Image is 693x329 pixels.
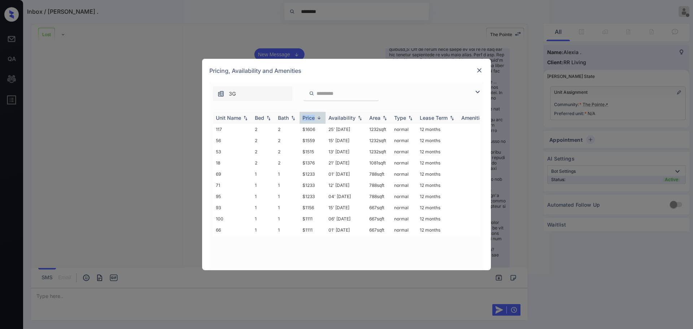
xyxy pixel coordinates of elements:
[213,135,252,146] td: 56
[326,224,366,236] td: 01' [DATE]
[417,135,458,146] td: 12 months
[252,191,275,202] td: 1
[366,157,391,168] td: 1081 sqft
[300,124,326,135] td: $1606
[265,115,272,120] img: sorting
[315,115,323,120] img: sorting
[366,168,391,180] td: 788 sqft
[326,191,366,202] td: 04' [DATE]
[366,146,391,157] td: 1232 sqft
[326,124,366,135] td: 25' [DATE]
[366,213,391,224] td: 667 sqft
[391,191,417,202] td: normal
[326,168,366,180] td: 01' [DATE]
[213,191,252,202] td: 95
[366,224,391,236] td: 667 sqft
[417,124,458,135] td: 12 months
[300,180,326,191] td: $1233
[391,213,417,224] td: normal
[202,59,491,83] div: Pricing, Availability and Amenities
[213,146,252,157] td: 53
[326,202,366,213] td: 15' [DATE]
[391,135,417,146] td: normal
[252,168,275,180] td: 1
[275,191,300,202] td: 1
[217,90,225,97] img: icon-zuma
[366,124,391,135] td: 1232 sqft
[309,90,314,97] img: icon-zuma
[417,157,458,168] td: 12 months
[476,67,483,74] img: close
[289,115,297,120] img: sorting
[381,115,388,120] img: sorting
[300,202,326,213] td: $1156
[391,224,417,236] td: normal
[366,202,391,213] td: 667 sqft
[252,124,275,135] td: 2
[394,115,406,121] div: Type
[300,191,326,202] td: $1233
[391,157,417,168] td: normal
[275,146,300,157] td: 2
[213,224,252,236] td: 66
[229,90,236,98] span: 3G
[326,157,366,168] td: 21' [DATE]
[407,115,414,120] img: sorting
[252,202,275,213] td: 1
[252,135,275,146] td: 2
[366,135,391,146] td: 1232 sqft
[300,224,326,236] td: $1111
[473,88,482,96] img: icon-zuma
[461,115,485,121] div: Amenities
[252,157,275,168] td: 2
[242,115,249,120] img: sorting
[278,115,289,121] div: Bath
[391,180,417,191] td: normal
[300,168,326,180] td: $1233
[275,224,300,236] td: 1
[302,115,315,121] div: Price
[369,115,380,121] div: Area
[216,115,241,121] div: Unit Name
[417,213,458,224] td: 12 months
[213,202,252,213] td: 93
[275,135,300,146] td: 2
[417,180,458,191] td: 12 months
[252,213,275,224] td: 1
[326,180,366,191] td: 12' [DATE]
[391,202,417,213] td: normal
[326,135,366,146] td: 15' [DATE]
[252,180,275,191] td: 1
[275,124,300,135] td: 2
[417,191,458,202] td: 12 months
[356,115,363,120] img: sorting
[213,180,252,191] td: 71
[275,180,300,191] td: 1
[391,146,417,157] td: normal
[366,180,391,191] td: 788 sqft
[417,202,458,213] td: 12 months
[213,168,252,180] td: 69
[300,146,326,157] td: $1515
[252,224,275,236] td: 1
[417,224,458,236] td: 12 months
[420,115,448,121] div: Lease Term
[417,146,458,157] td: 12 months
[213,213,252,224] td: 100
[391,124,417,135] td: normal
[326,146,366,157] td: 13' [DATE]
[300,157,326,168] td: $1376
[255,115,264,121] div: Bed
[328,115,356,121] div: Availability
[275,213,300,224] td: 1
[213,124,252,135] td: 117
[417,168,458,180] td: 12 months
[275,157,300,168] td: 2
[275,168,300,180] td: 1
[326,213,366,224] td: 06' [DATE]
[366,191,391,202] td: 788 sqft
[448,115,456,120] img: sorting
[391,168,417,180] td: normal
[252,146,275,157] td: 2
[300,135,326,146] td: $1559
